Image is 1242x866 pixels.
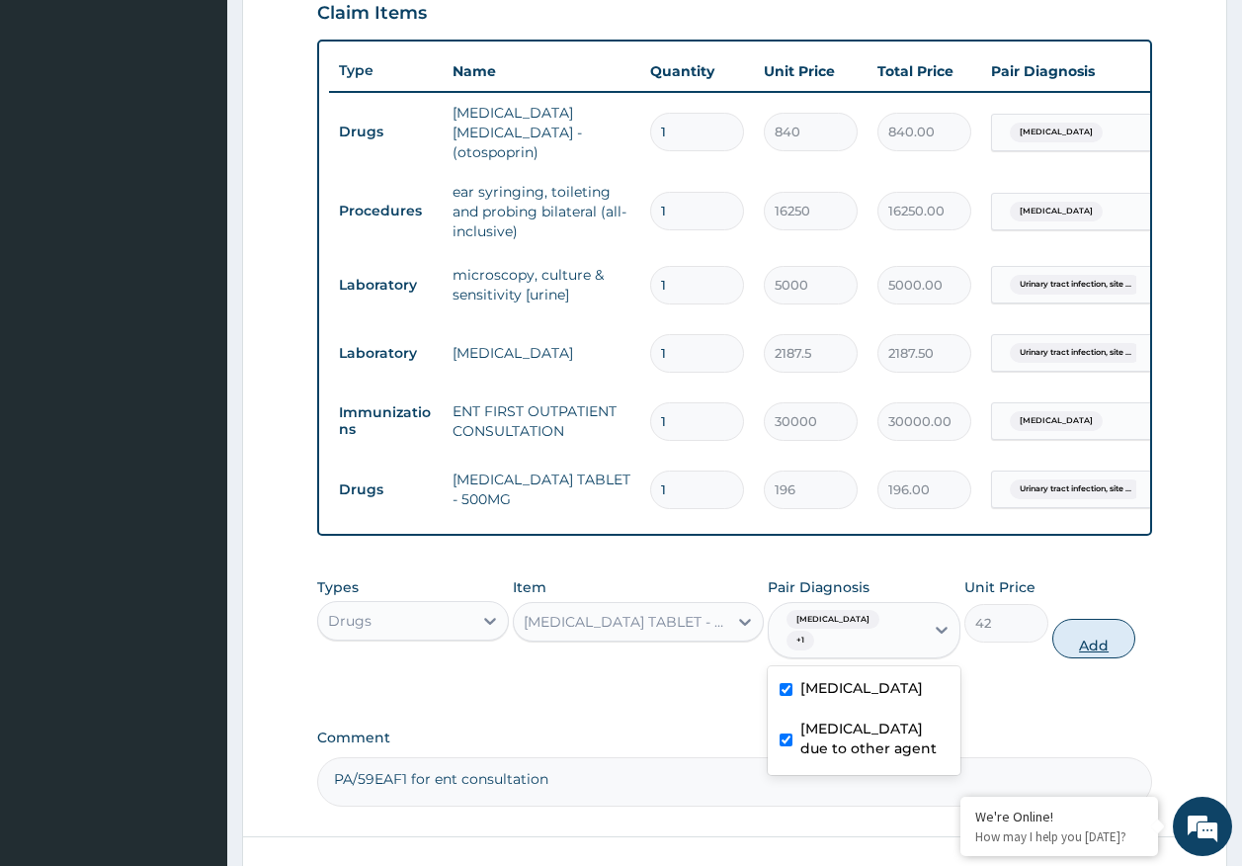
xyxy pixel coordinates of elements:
span: Urinary tract infection, site ... [1010,343,1141,363]
button: Add [1052,619,1136,658]
img: d_794563401_company_1708531726252_794563401 [37,99,80,148]
span: [MEDICAL_DATA] [787,610,879,630]
th: Pair Diagnosis [981,51,1199,91]
td: Procedures [329,193,443,229]
th: Unit Price [754,51,868,91]
label: [MEDICAL_DATA] due to other agent [800,719,949,758]
td: Laboratory [329,267,443,303]
h3: Claim Items [317,3,427,25]
label: Item [513,577,546,597]
td: Immunizations [329,394,443,448]
label: Comment [317,730,1153,746]
span: [MEDICAL_DATA] [1010,202,1103,221]
td: ear syringing, toileting and probing bilateral (all-inclusive) [443,172,640,251]
td: microscopy, culture & sensitivity [urine] [443,255,640,314]
label: Pair Diagnosis [768,577,869,597]
div: Minimize live chat window [324,10,372,57]
td: Drugs [329,472,443,508]
span: + 1 [787,631,814,650]
label: Types [317,579,359,596]
th: Type [329,52,443,89]
p: How may I help you today? [975,828,1143,845]
label: [MEDICAL_DATA] [800,678,923,698]
th: Name [443,51,640,91]
div: We're Online! [975,808,1143,825]
div: Chat with us now [103,111,332,136]
span: We're online! [115,249,273,449]
label: Unit Price [964,577,1035,597]
div: [MEDICAL_DATA] TABLET - 500MG ([MEDICAL_DATA]) [524,612,729,632]
span: Urinary tract infection, site ... [1010,479,1141,499]
textarea: Type your message and hit 'Enter' [10,540,376,609]
td: [MEDICAL_DATA] TABLET - 500MG [443,460,640,519]
td: [MEDICAL_DATA] [443,333,640,373]
th: Quantity [640,51,754,91]
span: [MEDICAL_DATA] [1010,123,1103,142]
td: ENT FIRST OUTPATIENT CONSULTATION [443,391,640,451]
td: Drugs [329,114,443,150]
span: [MEDICAL_DATA] [1010,411,1103,431]
div: Drugs [328,611,372,631]
span: Urinary tract infection, site ... [1010,275,1141,295]
td: Laboratory [329,335,443,372]
th: Total Price [868,51,981,91]
td: [MEDICAL_DATA] [MEDICAL_DATA] - (otospoprin) [443,93,640,172]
